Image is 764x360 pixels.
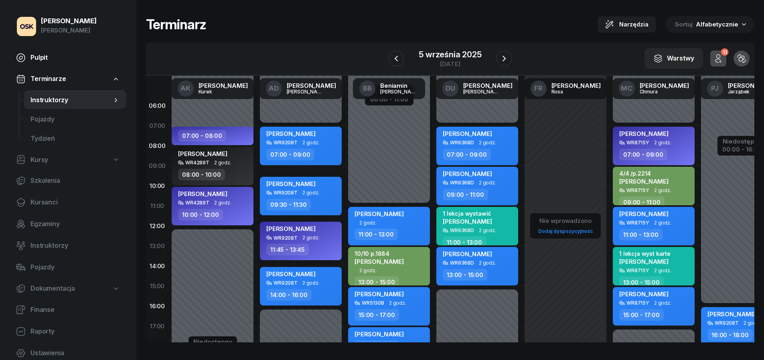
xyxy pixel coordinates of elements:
[479,260,496,266] span: 2 godz.
[443,189,488,200] div: 09:00 - 11:00
[214,200,231,206] span: 2 godz.
[266,180,316,188] span: [PERSON_NAME]
[10,300,126,320] a: Finanse
[24,91,126,110] a: Instruktorzy
[450,180,474,185] div: WR6368D
[30,114,120,125] span: Pojazdy
[10,322,126,341] a: Raporty
[30,283,75,294] span: Dokumentacja
[266,289,312,301] div: 14:00 - 16:00
[353,78,425,99] a: BBBeniamin[PERSON_NAME]
[199,83,248,89] div: [PERSON_NAME]
[30,262,120,273] span: Pojazdy
[287,89,325,94] div: [PERSON_NAME]
[180,85,190,92] span: AK
[443,170,492,178] span: [PERSON_NAME]
[359,220,377,225] span: 2 godz.
[380,83,419,89] div: Beniamin
[355,340,399,352] div: 17:00 - 19:00
[30,155,48,165] span: Kursy
[443,237,486,248] div: 11:00 - 13:00
[619,290,669,298] span: [PERSON_NAME]
[640,89,678,94] div: Chmura
[274,235,298,241] div: WR9208T
[30,348,120,358] span: Ustawienia
[619,309,664,321] div: 15:00 - 17:00
[707,329,753,341] div: 16:00 - 18:00
[146,136,168,156] div: 08:00
[626,220,649,225] div: WR8715Y
[419,61,482,67] div: [DATE]
[711,85,719,92] span: PJ
[644,48,703,69] button: Warstwy
[436,78,519,99] a: DU[PERSON_NAME][PERSON_NAME]
[443,130,492,138] span: [PERSON_NAME]
[443,218,492,225] span: [PERSON_NAME]
[551,89,590,94] div: Rosa
[359,268,377,273] span: 2 godz.
[302,140,320,146] span: 2 godz.
[269,85,279,92] span: AD
[146,276,168,296] div: 15:00
[722,144,762,153] div: 00:00 - 16:00
[178,150,227,158] span: [PERSON_NAME]
[146,116,168,136] div: 07:00
[443,149,491,160] div: 07:00 - 09:00
[654,140,671,146] span: 2 godz.
[363,85,372,92] span: BB
[10,236,126,255] a: Instruktorzy
[619,170,669,177] div: 4/4 /p.2214
[10,48,126,67] a: Pulpit
[30,326,120,337] span: Raporty
[146,176,168,196] div: 10:00
[598,16,656,32] button: Narzędzia
[619,258,669,265] span: [PERSON_NAME]
[621,85,632,92] span: MC
[146,336,168,356] div: 18:00
[30,176,120,186] span: Szkolenia
[178,190,227,198] span: [PERSON_NAME]
[185,200,209,205] div: WR4289T
[10,151,126,169] a: Kursy
[10,214,126,234] a: Egzaminy
[380,89,419,94] div: [PERSON_NAME]
[619,229,663,241] div: 11:00 - 13:00
[355,250,404,257] div: 10/10 p.1884
[653,53,694,64] div: Warstwy
[710,51,726,67] button: 11
[266,225,316,233] span: [PERSON_NAME]
[185,160,209,165] div: WR4289T
[619,178,669,185] span: [PERSON_NAME]
[535,216,596,226] div: Nie wprowadzono
[443,269,487,281] div: 13:00 - 15:00
[535,214,596,238] button: Nie wprowadzonoDodaj dyspozycyjność
[30,74,66,84] span: Terminarze
[178,209,223,220] div: 10:00 - 12:00
[479,228,496,233] span: 2 godz.
[193,339,232,345] div: Niedostępny
[479,180,496,186] span: 2 godz.
[30,133,120,144] span: Tydzień
[10,258,126,277] a: Pojazdy
[30,241,120,251] span: Instruktorzy
[266,270,316,278] span: [PERSON_NAME]
[722,138,762,144] div: Niedostępny
[450,140,474,145] div: WR6368D
[619,277,664,288] div: 13:00 - 15:00
[302,280,320,286] span: 2 godz.
[619,250,671,257] div: 1 lekcja wyst karte
[534,85,543,92] span: FR
[675,19,694,30] span: Sortuj
[193,337,232,355] button: Niedostępny12:00 - 23:59
[355,309,399,321] div: 15:00 - 17:00
[10,70,126,88] a: Terminarze
[214,160,231,166] span: 2 godz.
[619,149,667,160] div: 07:00 - 09:00
[479,140,496,146] span: 2 godz.
[302,190,320,196] span: 2 godz.
[30,95,112,105] span: Instruktorzy
[721,49,728,56] div: 11
[715,320,739,326] div: WR9208T
[178,169,225,180] div: 08:00 - 10:00
[619,130,669,138] span: [PERSON_NAME]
